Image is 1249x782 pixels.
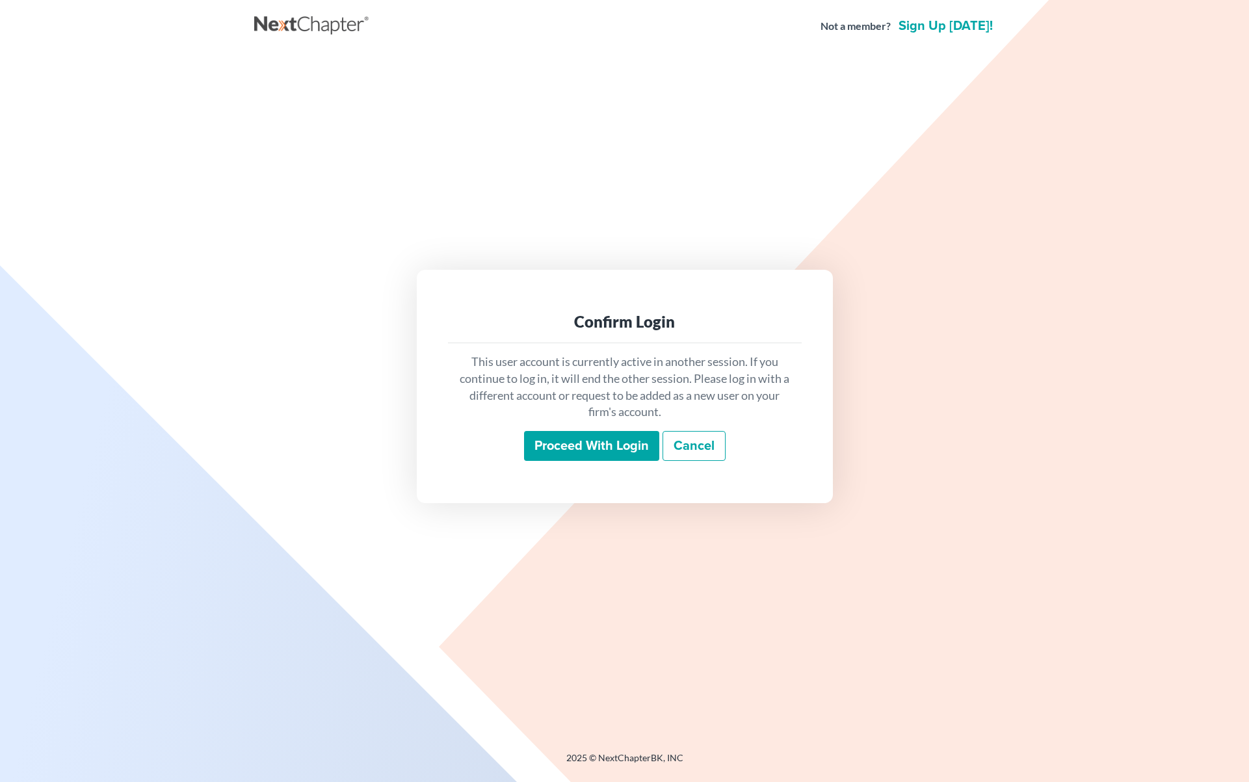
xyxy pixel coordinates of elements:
div: 2025 © NextChapterBK, INC [254,751,995,775]
strong: Not a member? [821,19,891,34]
a: Cancel [663,431,726,461]
p: This user account is currently active in another session. If you continue to log in, it will end ... [458,354,791,421]
a: Sign up [DATE]! [896,20,995,33]
input: Proceed with login [524,431,659,461]
div: Confirm Login [458,311,791,332]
